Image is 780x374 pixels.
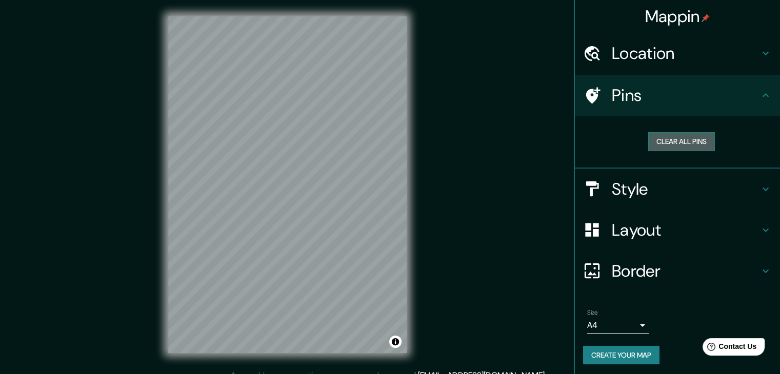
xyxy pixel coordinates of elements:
div: Border [575,251,780,292]
button: Toggle attribution [389,336,402,348]
div: Style [575,169,780,210]
button: Create your map [583,346,659,365]
label: Size [587,308,598,317]
div: Location [575,33,780,74]
div: A4 [587,317,649,334]
canvas: Map [168,16,407,353]
h4: Border [612,261,759,281]
h4: Location [612,43,759,64]
h4: Pins [612,85,759,106]
button: Clear all pins [648,132,715,151]
img: pin-icon.png [702,14,710,22]
iframe: Help widget launcher [689,334,769,363]
h4: Layout [612,220,759,240]
div: Pins [575,75,780,116]
h4: Style [612,179,759,199]
div: Layout [575,210,780,251]
h4: Mappin [645,6,710,27]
